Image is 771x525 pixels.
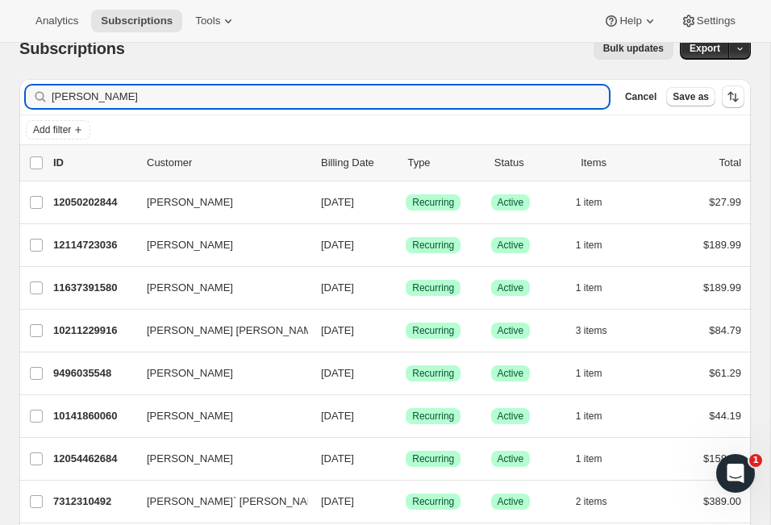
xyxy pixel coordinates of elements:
[53,280,134,296] p: 11637391580
[576,490,625,513] button: 2 items
[576,281,602,294] span: 1 item
[137,318,298,344] button: [PERSON_NAME] [PERSON_NAME]
[137,190,298,215] button: [PERSON_NAME]
[619,15,641,27] span: Help
[498,410,524,423] span: Active
[619,87,663,106] button: Cancel
[412,452,454,465] span: Recurring
[137,403,298,429] button: [PERSON_NAME]
[53,155,741,171] div: IDCustomerBilling DateTypeStatusItemsTotal
[53,451,134,467] p: 12054462684
[53,405,741,427] div: 10141860060[PERSON_NAME][DATE]SuccessRecurringSuccessActive1 item$44.19
[690,42,720,55] span: Export
[412,367,454,380] span: Recurring
[321,196,354,208] span: [DATE]
[137,446,298,472] button: [PERSON_NAME]
[498,239,524,252] span: Active
[137,489,298,515] button: [PERSON_NAME]` [PERSON_NAME]
[625,90,656,103] span: Cancel
[709,196,741,208] span: $27.99
[19,40,125,57] span: Subscriptions
[147,365,233,381] span: [PERSON_NAME]
[412,196,454,209] span: Recurring
[321,239,354,251] span: [DATE]
[53,494,134,510] p: 7312310492
[53,490,741,513] div: 7312310492[PERSON_NAME]` [PERSON_NAME][DATE]SuccessRecurringSuccessActive2 items$389.00
[26,10,88,32] button: Analytics
[594,37,673,60] button: Bulk updates
[147,408,233,424] span: [PERSON_NAME]
[576,239,602,252] span: 1 item
[53,277,741,299] div: 11637391580[PERSON_NAME][DATE]SuccessRecurringSuccessActive1 item$189.99
[53,362,741,385] div: 9496035548[PERSON_NAME][DATE]SuccessRecurringSuccessActive1 item$61.29
[195,15,220,27] span: Tools
[321,367,354,379] span: [DATE]
[671,10,745,32] button: Settings
[498,196,524,209] span: Active
[412,495,454,508] span: Recurring
[321,155,394,171] p: Billing Date
[498,367,524,380] span: Active
[576,234,620,256] button: 1 item
[321,410,354,422] span: [DATE]
[581,155,654,171] div: Items
[101,15,173,27] span: Subscriptions
[407,155,481,171] div: Type
[53,448,741,470] div: 12054462684[PERSON_NAME][DATE]SuccessRecurringSuccessActive1 item$158.99
[147,155,308,171] p: Customer
[52,85,609,108] input: Filter subscribers
[576,495,607,508] span: 2 items
[576,362,620,385] button: 1 item
[576,405,620,427] button: 1 item
[594,10,667,32] button: Help
[147,323,322,339] span: [PERSON_NAME] [PERSON_NAME]
[576,196,602,209] span: 1 item
[498,324,524,337] span: Active
[53,323,134,339] p: 10211229916
[697,15,736,27] span: Settings
[147,237,233,253] span: [PERSON_NAME]
[749,454,762,467] span: 1
[53,234,741,256] div: 12114723036[PERSON_NAME][DATE]SuccessRecurringSuccessActive1 item$189.99
[321,324,354,336] span: [DATE]
[498,452,524,465] span: Active
[498,495,524,508] span: Active
[53,191,741,214] div: 12050202844[PERSON_NAME][DATE]SuccessRecurringSuccessActive1 item$27.99
[53,365,134,381] p: 9496035548
[494,155,568,171] p: Status
[53,319,741,342] div: 10211229916[PERSON_NAME] [PERSON_NAME][DATE]SuccessRecurringSuccessActive3 items$84.79
[147,194,233,210] span: [PERSON_NAME]
[137,232,298,258] button: [PERSON_NAME]
[703,281,741,294] span: $189.99
[26,120,90,140] button: Add filter
[673,90,709,103] span: Save as
[53,155,134,171] p: ID
[719,155,741,171] p: Total
[576,410,602,423] span: 1 item
[53,237,134,253] p: 12114723036
[412,324,454,337] span: Recurring
[53,194,134,210] p: 12050202844
[137,275,298,301] button: [PERSON_NAME]
[35,15,78,27] span: Analytics
[603,42,664,55] span: Bulk updates
[147,494,326,510] span: [PERSON_NAME]` [PERSON_NAME]
[576,452,602,465] span: 1 item
[703,495,741,507] span: $389.00
[703,239,741,251] span: $189.99
[147,451,233,467] span: [PERSON_NAME]
[137,360,298,386] button: [PERSON_NAME]
[709,324,741,336] span: $84.79
[722,85,744,108] button: Sort the results
[716,454,755,493] iframe: Intercom live chat
[412,281,454,294] span: Recurring
[498,281,524,294] span: Active
[185,10,246,32] button: Tools
[33,123,71,136] span: Add filter
[412,239,454,252] span: Recurring
[147,280,233,296] span: [PERSON_NAME]
[576,191,620,214] button: 1 item
[703,452,741,465] span: $158.99
[321,281,354,294] span: [DATE]
[576,448,620,470] button: 1 item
